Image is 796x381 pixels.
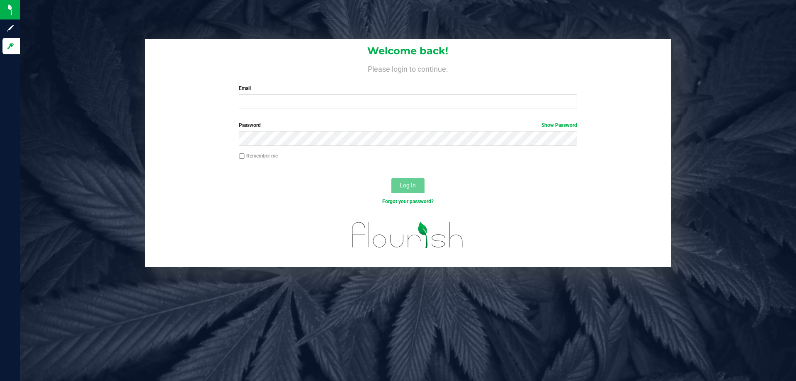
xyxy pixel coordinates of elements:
[391,178,425,193] button: Log In
[239,153,245,159] input: Remember me
[239,122,261,128] span: Password
[400,182,416,189] span: Log In
[541,122,577,128] a: Show Password
[6,42,15,50] inline-svg: Log in
[145,46,671,56] h1: Welcome back!
[6,24,15,32] inline-svg: Sign up
[239,85,577,92] label: Email
[342,214,473,256] img: flourish_logo.svg
[382,199,434,204] a: Forgot your password?
[145,63,671,73] h4: Please login to continue.
[239,152,278,160] label: Remember me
